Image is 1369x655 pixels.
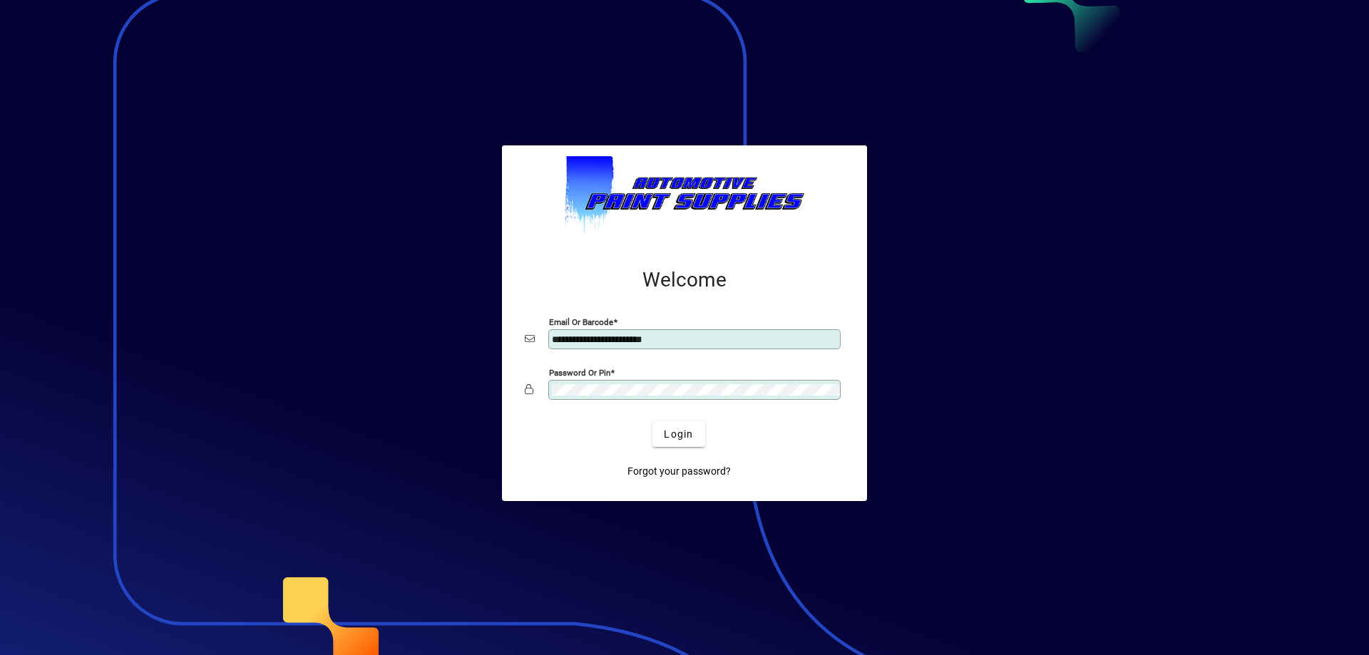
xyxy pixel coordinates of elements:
[549,317,613,327] mat-label: Email or Barcode
[664,427,693,442] span: Login
[525,268,844,292] h2: Welcome
[549,368,610,378] mat-label: Password or Pin
[652,421,704,447] button: Login
[622,458,737,484] a: Forgot your password?
[627,464,731,479] span: Forgot your password?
